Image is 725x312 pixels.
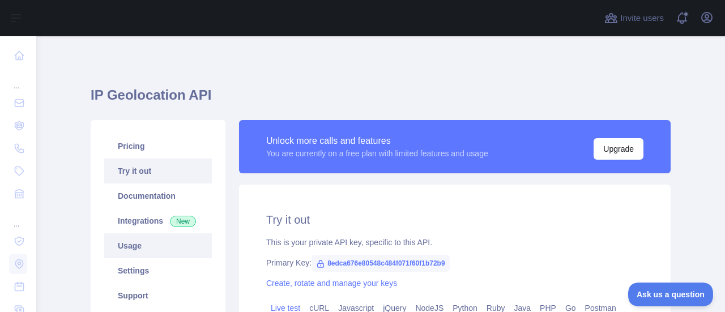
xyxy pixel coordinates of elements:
a: Try it out [104,159,212,183]
a: Settings [104,258,212,283]
div: Unlock more calls and features [266,134,488,148]
button: Upgrade [594,138,643,160]
div: You are currently on a free plan with limited features and usage [266,148,488,159]
span: 8edca676e80548c484f071f60f1b72b9 [312,255,450,272]
a: Pricing [104,134,212,159]
a: Documentation [104,183,212,208]
div: This is your private API key, specific to this API. [266,237,643,248]
div: ... [9,68,27,91]
a: Integrations New [104,208,212,233]
h2: Try it out [266,212,643,228]
h1: IP Geolocation API [91,86,671,113]
div: ... [9,206,27,229]
a: Usage [104,233,212,258]
button: Invite users [602,9,666,27]
div: Primary Key: [266,257,643,268]
a: Support [104,283,212,308]
span: New [170,216,196,227]
span: Invite users [620,12,664,25]
iframe: Toggle Customer Support [628,283,714,306]
a: Create, rotate and manage your keys [266,279,397,288]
